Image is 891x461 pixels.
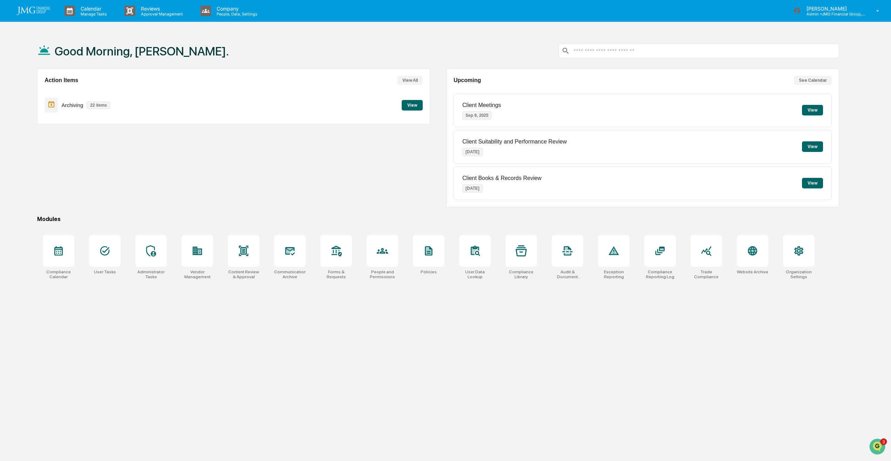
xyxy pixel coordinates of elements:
span: Pylon [70,174,85,179]
div: Policies [421,269,437,274]
button: View [402,100,423,111]
div: Trade Compliance [691,269,722,279]
p: [DATE] [462,148,483,156]
a: Powered byPylon [49,174,85,179]
div: Content Review & Approval [228,269,259,279]
p: Reviews [135,6,186,12]
div: 🖐️ [7,144,13,150]
h2: Upcoming [454,77,481,83]
p: Archiving [62,102,83,108]
h1: Good Morning, [PERSON_NAME]. [55,44,229,58]
div: Compliance Reporting Log [644,269,676,279]
button: View All [397,76,423,85]
p: Company [211,6,261,12]
span: • [58,95,61,101]
a: 🔎Data Lookup [4,154,47,167]
div: Forms & Requests [320,269,352,279]
img: Jack Rasmussen [7,108,18,119]
div: Communications Archive [274,269,306,279]
img: 1746055101610-c473b297-6a78-478c-a979-82029cc54cd1 [14,96,20,101]
p: People, Data, Settings [211,12,261,16]
p: Sep 9, 2025 [462,111,491,120]
a: 🗄️Attestations [48,141,90,153]
p: 22 items [87,101,110,109]
div: Compliance Calendar [43,269,74,279]
div: Organization Settings [783,269,815,279]
p: Manage Tasks [75,12,110,16]
button: Start new chat [119,56,128,64]
div: Compliance Library [505,269,537,279]
div: 🗄️ [51,144,56,150]
div: Administrator Tasks [135,269,167,279]
div: 🔎 [7,158,13,163]
span: Attestations [58,143,87,151]
button: View [802,178,823,188]
a: 🖐️Preclearance [4,141,48,153]
div: Website Archive [737,269,768,274]
div: Vendor Management [182,269,213,279]
span: [PERSON_NAME] [22,114,57,120]
div: User Tasks [94,269,116,274]
button: See Calendar [794,76,832,85]
div: Exception Reporting [598,269,630,279]
h2: Action Items [45,77,78,83]
p: Calendar [75,6,110,12]
div: Modules [37,216,839,222]
p: Client Books & Records Review [462,175,542,181]
p: [DATE] [462,184,483,193]
div: Audit & Document Logs [552,269,583,279]
div: Past conversations [7,78,47,83]
span: • [58,114,61,120]
p: Admin • JMG Financial Group, Ltd. [801,12,866,16]
a: View [402,101,423,108]
img: 1746055101610-c473b297-6a78-478c-a979-82029cc54cd1 [7,54,20,66]
div: User Data Lookup [459,269,491,279]
img: Jack Rasmussen [7,89,18,100]
span: [PERSON_NAME] [22,95,57,101]
p: How can we help? [7,15,128,26]
span: Data Lookup [14,157,44,164]
p: [PERSON_NAME] [801,6,866,12]
button: See all [109,76,128,85]
span: [DATE] [62,95,76,101]
div: We're available if you need us! [32,61,96,66]
p: Approval Management [135,12,186,16]
div: People and Permissions [367,269,398,279]
div: Start new chat [32,54,115,61]
iframe: Open customer support [869,438,887,457]
p: Client Meetings [462,102,501,108]
img: 1746055101610-c473b297-6a78-478c-a979-82029cc54cd1 [14,115,20,120]
button: View [802,141,823,152]
span: Preclearance [14,143,45,151]
img: 8933085812038_c878075ebb4cc5468115_72.jpg [15,54,27,66]
span: [DATE] [62,114,76,120]
button: View [802,105,823,115]
p: Client Suitability and Performance Review [462,139,567,145]
img: logo [17,7,50,15]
